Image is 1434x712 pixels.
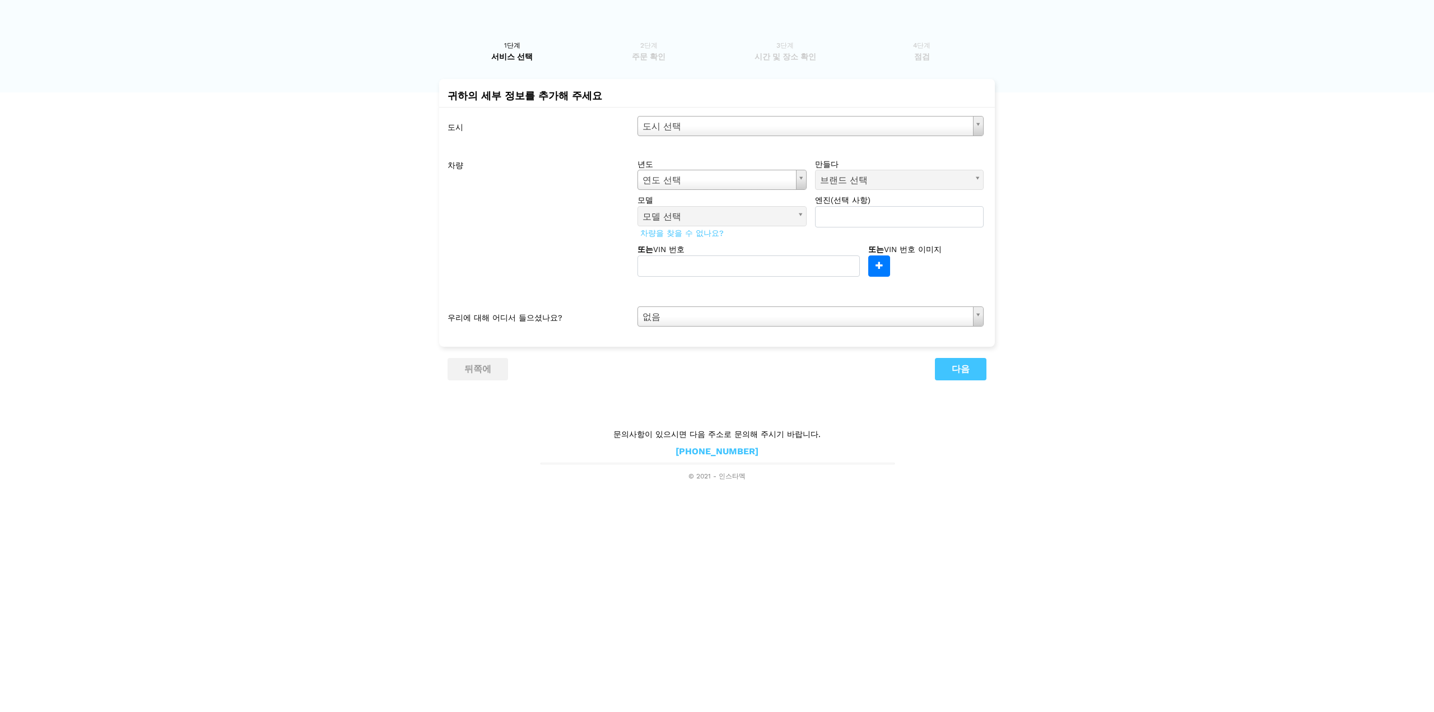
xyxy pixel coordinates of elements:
[637,196,653,204] font: 모델
[642,175,681,185] font: 연도 선택
[637,245,653,254] font: 또는
[640,229,724,238] font: 차량을 찾을 수 없나요?
[504,41,520,49] font: 1단계
[448,123,463,132] font: 도시
[935,358,986,380] button: 다음
[815,196,870,204] font: 엔진(선택 사항)
[448,313,562,322] font: 우리에 대해 어디서 들으셨나요?
[640,41,658,49] font: 2단계
[913,41,930,49] font: 4단계
[688,472,746,480] font: © 2021 - 인스타멕
[914,52,930,61] font: 점검
[491,52,533,61] font: 서비스 선택
[653,245,685,254] font: VIN 번호
[820,175,868,185] font: 브랜드 선택
[952,364,970,374] font: 다음
[815,160,839,169] font: 만들다
[637,116,984,136] a: 도시 선택
[676,446,758,457] font: [PHONE_NUMBER]
[637,306,984,327] a: 없음
[642,211,681,222] font: 모델 선택
[448,90,602,101] font: 귀하의 세부 정보를 추가해 주세요
[884,245,942,254] font: VIN 번호 이미지
[676,446,758,458] a: [PHONE_NUMBER]
[448,161,463,170] font: 차량
[776,41,794,49] font: 3단계
[868,245,884,254] font: 또는
[642,311,660,322] font: 없음
[448,358,508,380] button: 뒤쪽에
[464,364,491,374] font: 뒤쪽에
[632,52,665,61] font: 주문 확인
[637,160,653,169] font: 년도
[637,206,807,226] a: 모델 선택
[755,52,816,61] font: 시간 및 장소 확인
[613,430,821,439] font: 문의사항이 있으시면 다음 주소로 문의해 주시기 바랍니다.
[637,170,807,190] a: 연도 선택
[815,170,984,190] a: 브랜드 선택
[642,121,681,132] font: 도시 선택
